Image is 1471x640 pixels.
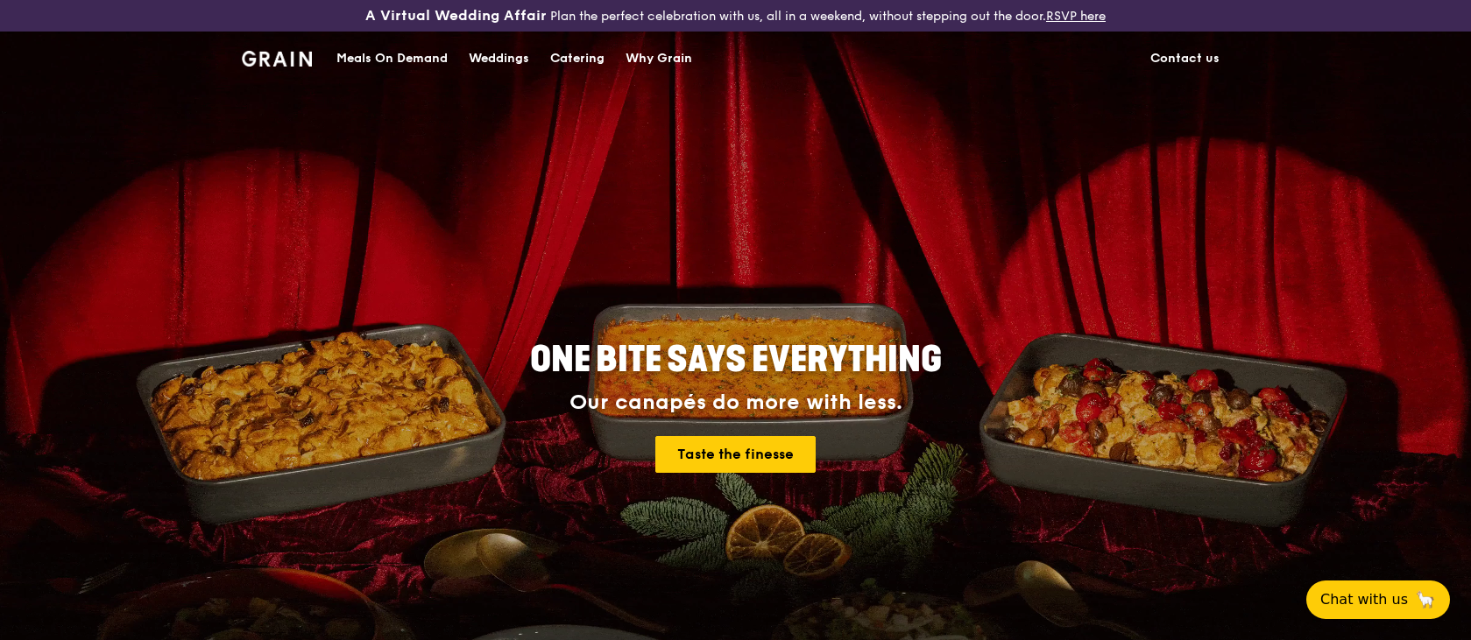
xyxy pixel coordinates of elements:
[540,32,615,85] a: Catering
[245,7,1226,25] div: Plan the perfect celebration with us, all in a weekend, without stepping out the door.
[336,32,448,85] div: Meals On Demand
[1140,32,1230,85] a: Contact us
[242,51,313,67] img: Grain
[550,32,605,85] div: Catering
[1415,589,1436,610] span: 🦙
[626,32,692,85] div: Why Grain
[655,436,816,473] a: Taste the finesse
[615,32,703,85] a: Why Grain
[1320,589,1408,610] span: Chat with us
[421,390,1051,415] div: Our canapés do more with less.
[530,339,942,381] span: ONE BITE SAYS EVERYTHING
[469,32,529,85] div: Weddings
[365,7,547,25] h3: A Virtual Wedding Affair
[458,32,540,85] a: Weddings
[242,31,313,83] a: GrainGrain
[1046,9,1106,24] a: RSVP here
[1306,580,1450,619] button: Chat with us🦙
